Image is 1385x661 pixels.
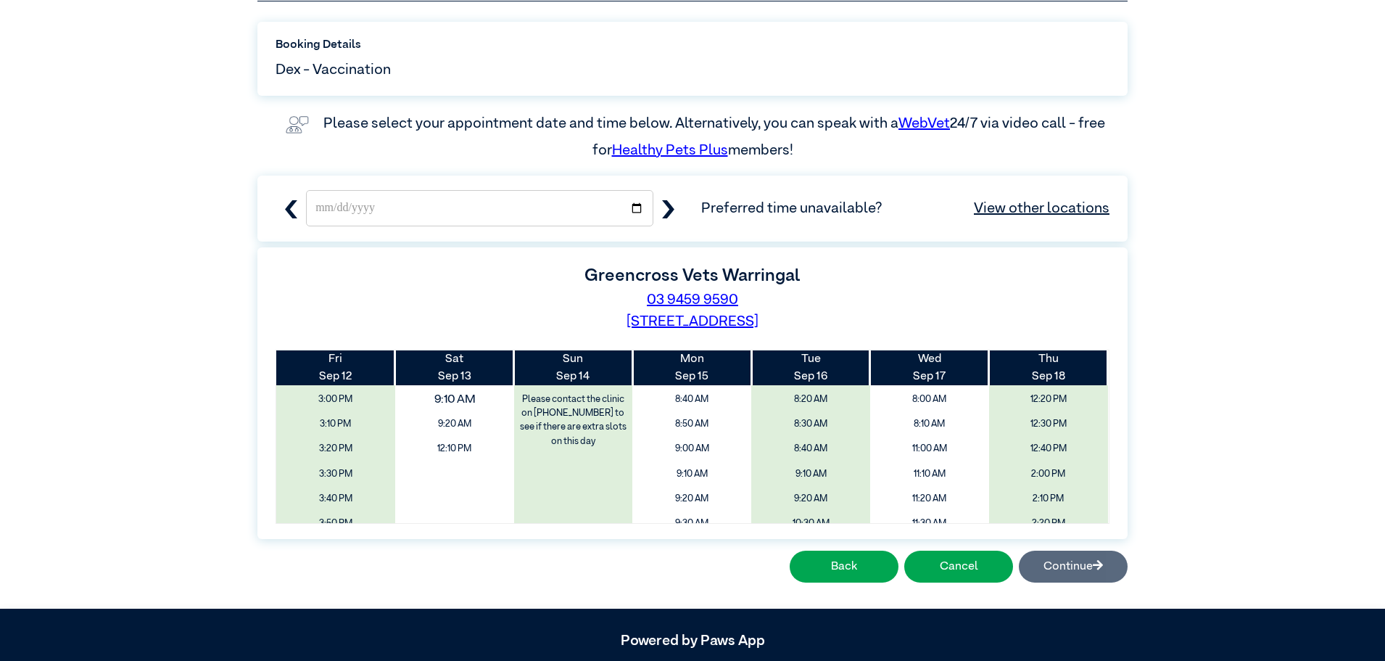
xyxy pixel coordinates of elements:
[756,438,865,459] span: 8:40 AM
[276,350,395,385] th: Sep 12
[514,350,633,385] th: Sep 14
[276,59,391,81] span: Dex - Vaccination
[281,464,390,485] span: 3:30 PM
[516,389,632,452] label: Please contact the clinic on [PHONE_NUMBER] to see if there are extra slots on this day
[994,488,1103,509] span: 2:10 PM
[632,350,751,385] th: Sep 15
[875,389,984,410] span: 8:00 AM
[637,438,746,459] span: 9:00 AM
[898,116,950,131] a: WebVet
[974,197,1109,219] a: View other locations
[994,414,1103,435] span: 12:30 PM
[400,414,509,435] span: 9:20 AM
[875,488,984,509] span: 11:20 AM
[994,389,1103,410] span: 12:20 PM
[257,632,1128,649] h5: Powered by Paws App
[994,464,1103,485] span: 2:00 PM
[875,438,984,459] span: 11:00 AM
[756,488,865,509] span: 9:20 AM
[994,513,1103,534] span: 2:20 PM
[281,389,390,410] span: 3:00 PM
[701,197,1109,219] span: Preferred time unavailable?
[627,314,758,329] a: [STREET_ADDRESS]
[875,464,984,485] span: 11:10 AM
[280,110,315,139] img: vet
[637,389,746,410] span: 8:40 AM
[870,350,989,385] th: Sep 17
[395,350,514,385] th: Sep 13
[281,438,390,459] span: 3:20 PM
[637,488,746,509] span: 9:20 AM
[281,488,390,509] span: 3:40 PM
[281,414,390,435] span: 3:10 PM
[637,464,746,485] span: 9:10 AM
[612,143,728,157] a: Healthy Pets Plus
[904,551,1013,583] button: Cancel
[756,513,865,534] span: 10:30 AM
[276,36,1109,54] label: Booking Details
[637,414,746,435] span: 8:50 AM
[323,116,1108,157] label: Please select your appointment date and time below. Alternatively, you can speak with a 24/7 via ...
[790,551,898,583] button: Back
[994,438,1103,459] span: 12:40 PM
[400,438,509,459] span: 12:10 PM
[281,513,390,534] span: 3:50 PM
[989,350,1108,385] th: Sep 18
[647,292,738,307] a: 03 9459 9590
[384,386,525,414] span: 9:10 AM
[756,389,865,410] span: 8:20 AM
[756,464,865,485] span: 9:10 AM
[756,414,865,435] span: 8:30 AM
[875,414,984,435] span: 8:10 AM
[875,513,984,534] span: 11:30 AM
[584,267,801,284] label: Greencross Vets Warringal
[751,350,870,385] th: Sep 16
[637,513,746,534] span: 9:30 AM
